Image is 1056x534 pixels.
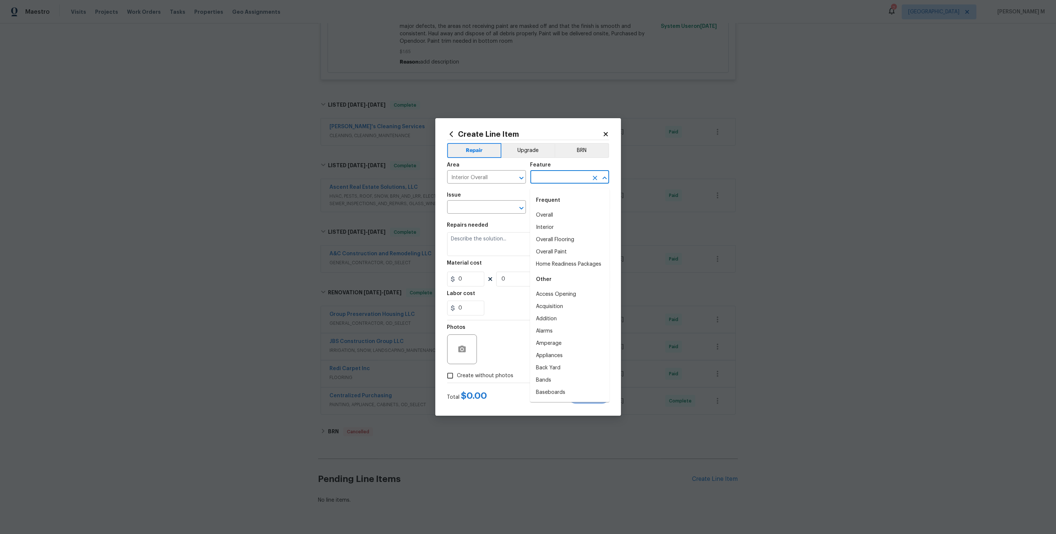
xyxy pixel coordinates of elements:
div: Other [530,271,610,288]
button: Close [600,173,610,183]
li: Overall Flooring [530,234,610,246]
button: Open [516,173,527,183]
div: Frequent [530,191,610,209]
button: Open [516,203,527,213]
h5: Area [447,162,460,168]
button: BRN [555,143,609,158]
li: Bands [530,374,610,386]
h5: Issue [447,192,461,198]
button: Cancel [525,389,566,404]
li: Appliances [530,350,610,362]
li: Overall [530,209,610,221]
h5: Photos [447,325,466,330]
span: $ 0.00 [461,391,487,400]
li: Overall Paint [530,246,610,258]
div: Total [447,392,487,401]
h2: Create Line Item [447,130,602,138]
span: Create without photos [457,372,514,380]
h5: Repairs needed [447,223,488,228]
li: Baseboards [530,386,610,399]
li: Bathroom [530,399,610,411]
h5: Labor cost [447,291,475,296]
button: Repair [447,143,502,158]
li: Access Opening [530,288,610,301]
li: Addition [530,313,610,325]
li: Amperage [530,337,610,350]
li: Acquisition [530,301,610,313]
li: Interior [530,221,610,234]
li: Home Readiness Packages [530,258,610,271]
h5: Feature [530,162,551,168]
button: Clear [590,173,600,183]
h5: Material cost [447,260,482,266]
li: Alarms [530,325,610,337]
button: Upgrade [501,143,555,158]
li: Back Yard [530,362,610,374]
